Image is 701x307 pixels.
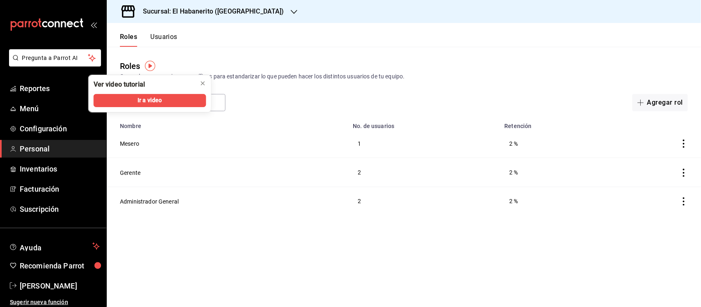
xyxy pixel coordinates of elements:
[20,204,100,215] span: Suscripción
[348,158,499,187] td: 2
[20,241,89,251] span: Ayuda
[120,33,137,47] button: Roles
[150,33,177,47] button: Usuarios
[680,197,688,206] button: actions
[499,187,609,215] td: 2 %
[20,103,100,114] span: Menú
[6,60,101,68] a: Pregunta a Parrot AI
[499,158,609,187] td: 2 %
[20,163,100,174] span: Inventarios
[90,21,97,28] button: open_drawer_menu
[138,96,162,105] span: Ir a video
[145,61,155,71] img: Tooltip marker
[680,169,688,177] button: actions
[680,140,688,148] button: actions
[120,197,179,206] button: Administrador General
[348,187,499,215] td: 2
[94,80,145,89] div: Ver video tutorial
[20,83,100,94] span: Reportes
[136,7,284,16] h3: Sucursal: El Habanerito ([GEOGRAPHIC_DATA])
[20,260,100,271] span: Recomienda Parrot
[10,298,100,307] span: Sugerir nueva función
[120,169,140,177] button: Gerente
[20,123,100,134] span: Configuración
[20,280,100,291] span: [PERSON_NAME]
[348,129,499,158] td: 1
[196,77,209,90] button: close
[499,129,609,158] td: 2 %
[120,140,139,148] button: Mesero
[348,118,499,129] th: No. de usuarios
[120,72,688,81] div: Crea roles con permisos específicos para estandarizar lo que pueden hacer los distintos usuarios ...
[20,143,100,154] span: Personal
[120,33,177,47] div: navigation tabs
[20,183,100,195] span: Facturación
[499,118,609,129] th: Retención
[632,94,688,111] button: Agregar rol
[107,118,348,129] th: Nombre
[94,94,206,107] button: Ir a video
[120,60,140,72] div: Roles
[22,54,88,62] span: Pregunta a Parrot AI
[9,49,101,66] button: Pregunta a Parrot AI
